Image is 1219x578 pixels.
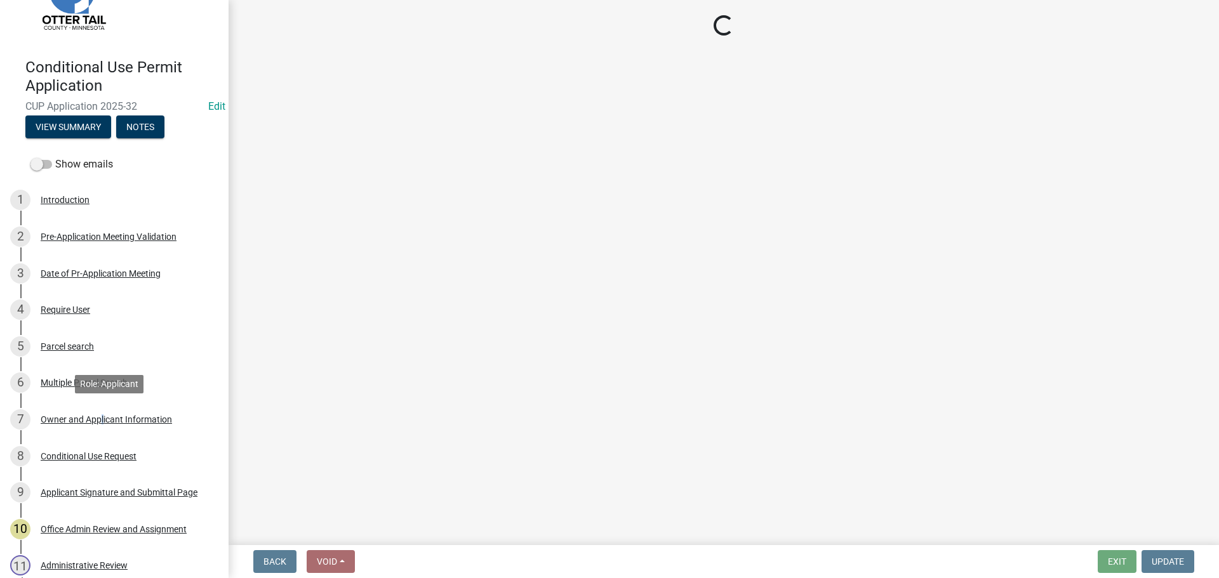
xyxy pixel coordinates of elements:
div: Pre-Application Meeting Validation [41,232,177,241]
div: Date of Pr-Application Meeting [41,269,161,278]
span: Back [263,556,286,567]
div: 9 [10,482,30,502]
div: Conditional Use Request [41,452,137,461]
wm-modal-confirm: Summary [25,122,111,133]
div: 4 [10,299,30,320]
div: 1 [10,190,30,210]
div: Role: Applicant [75,375,143,393]
button: View Summary [25,115,111,138]
div: 5 [10,336,30,357]
div: Require User [41,305,90,314]
span: Void [317,556,337,567]
button: Update [1142,550,1194,573]
div: 7 [10,409,30,430]
div: Multiple Parcel Search [41,378,128,387]
wm-modal-confirm: Notes [116,122,164,133]
h4: Conditional Use Permit Application [25,58,218,95]
div: Office Admin Review and Assignment [41,525,187,534]
button: Void [307,550,355,573]
div: Parcel search [41,342,94,351]
a: Edit [208,100,225,112]
span: Update [1152,556,1184,567]
div: Applicant Signature and Submittal Page [41,488,197,497]
div: Administrative Review [41,561,128,570]
span: CUP Application 2025-32 [25,100,203,112]
div: 2 [10,227,30,247]
button: Back [253,550,296,573]
div: Introduction [41,195,90,204]
div: Owner and Applicant Information [41,415,172,424]
div: 11 [10,555,30,575]
div: 3 [10,263,30,284]
wm-modal-confirm: Edit Application Number [208,100,225,112]
label: Show emails [30,157,113,172]
div: 6 [10,372,30,393]
div: 10 [10,519,30,539]
button: Notes [116,115,164,138]
button: Exit [1098,550,1136,573]
div: 8 [10,446,30,466]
